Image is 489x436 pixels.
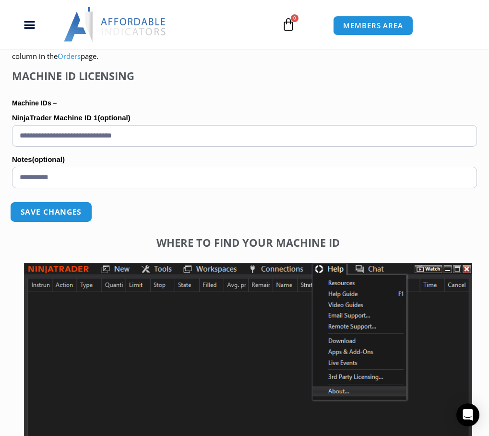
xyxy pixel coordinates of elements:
[12,152,477,167] label: Notes
[12,69,477,82] h4: Machine ID Licensing
[291,14,298,22] span: 0
[12,111,477,125] label: NinjaTrader Machine ID 1
[64,7,167,42] img: LogoAI | Affordable Indicators – NinjaTrader
[32,155,65,163] span: (optional)
[343,22,403,29] span: MEMBERS AREA
[12,99,57,107] strong: Machine IDs –
[5,15,54,34] div: Menu Toggle
[456,403,479,426] div: Open Intercom Messenger
[12,39,471,61] span: Your products may have different licensing permissions. To see how many computers are licensed fo...
[267,11,310,38] a: 0
[97,114,130,122] span: (optional)
[333,16,413,35] a: MEMBERS AREA
[24,236,472,249] h4: Where to find your Machine ID
[10,202,92,222] button: Save changes
[58,51,81,61] a: Orders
